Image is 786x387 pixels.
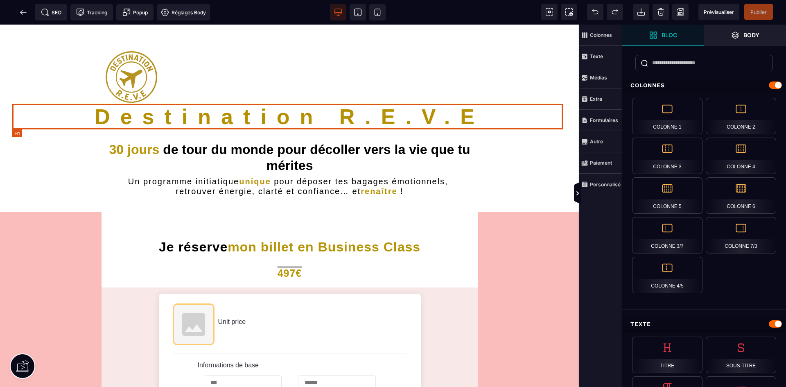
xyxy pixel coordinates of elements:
span: Voir bureau [330,4,346,20]
span: Enregistrer le contenu [744,4,773,20]
img: Product image [173,279,214,320]
span: Nettoyage [653,4,669,20]
span: Autre [579,131,622,152]
span: Favicon [157,4,210,20]
span: Ouvrir les calques [704,25,786,46]
span: Voir mobile [369,4,386,20]
span: Personnalisé [579,174,622,195]
span: Code de suivi [70,4,113,20]
strong: Paiement [590,160,612,166]
div: Colonnes [622,78,786,93]
span: Enregistrer [672,4,689,20]
strong: Formulaires [590,117,618,123]
span: Extra [579,88,622,110]
span: Colonnes [579,25,622,46]
h2: Un programme initiatique pour déposer tes bagages émotionnels, retrouver énergie, clarté et confi... [102,152,478,172]
span: Voir tablette [350,4,366,20]
strong: Body [743,32,759,38]
h1: Je réserve [108,210,472,234]
div: Colonne 6 [706,177,776,214]
span: Tracking [76,8,107,16]
span: Prévisualiser [704,9,734,15]
div: Sous-titre [706,337,776,373]
strong: Texte [590,53,603,59]
strong: Colonnes [590,32,612,38]
span: Défaire [587,4,603,20]
div: Colonne 3/7 [632,217,702,253]
span: Retour [15,4,32,20]
div: Titre [632,337,702,373]
div: Colonne 7/3 [706,217,776,253]
h5: Informations de base [198,337,382,344]
span: Paiement [579,152,622,174]
div: Colonne 3 [632,138,702,174]
strong: Médias [590,75,607,81]
div: Texte [622,317,786,332]
span: Formulaires [579,110,622,131]
strong: Autre [590,138,603,145]
strong: Bloc [662,32,677,38]
span: Importer [633,4,649,20]
span: Réglages Body [161,8,206,16]
div: Colonne 1 [632,98,702,134]
span: SEO [41,8,61,16]
span: Créer une alerte modale [116,4,154,20]
img: 6bc32b15c6a1abf2dae384077174aadc_LOGOT15p.png [106,27,157,78]
span: Afficher les vues [622,181,630,206]
span: Publier [750,9,767,15]
span: Aperçu [698,4,739,20]
span: Capture d'écran [561,4,577,20]
span: Voir les composants [541,4,558,20]
span: Rétablir [607,4,623,20]
span: Ouvrir les blocs [622,25,704,46]
div: Colonne 2 [706,98,776,134]
span: Métadata SEO [35,4,67,20]
div: Colonne 5 [632,177,702,214]
span: Unit price [218,294,246,301]
strong: Extra [590,96,602,102]
div: Colonne 4 [706,138,776,174]
strong: Personnalisé [590,181,621,188]
div: Colonne 4/5 [632,257,702,293]
span: Médias [579,67,622,88]
span: Texte [579,46,622,67]
span: Popup [122,8,148,16]
h1: de tour du monde pour décoller vers la vie que tu mérites [102,117,478,152]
